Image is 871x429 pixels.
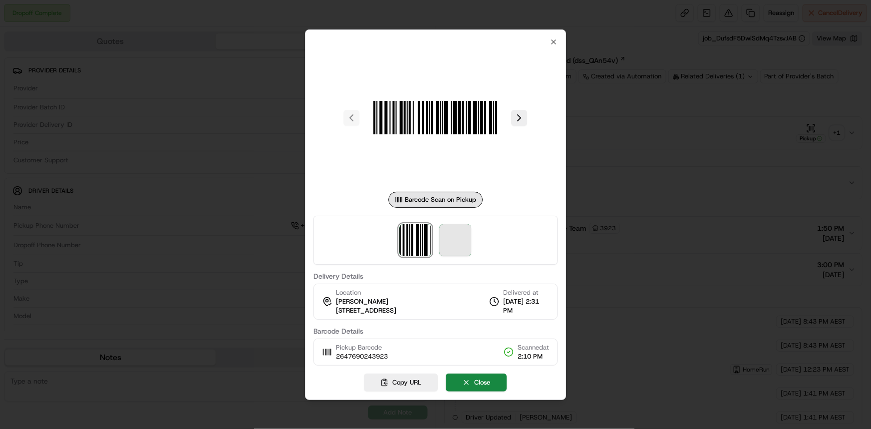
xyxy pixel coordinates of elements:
[336,352,388,361] span: 2647690243923
[503,288,549,297] span: Delivered at
[313,328,558,335] label: Barcode Details
[388,192,483,208] div: Barcode Scan on Pickup
[364,46,508,190] img: barcode_scan_on_pickup image
[503,297,549,315] span: [DATE] 2:31 PM
[446,374,507,392] button: Close
[313,273,558,280] label: Delivery Details
[336,288,361,297] span: Location
[518,352,549,361] span: 2:10 PM
[518,343,549,352] span: Scanned at
[336,297,388,306] span: [PERSON_NAME]
[336,306,396,315] span: [STREET_ADDRESS]
[336,343,388,352] span: Pickup Barcode
[400,224,432,256] img: barcode_scan_on_pickup image
[364,374,438,392] button: Copy URL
